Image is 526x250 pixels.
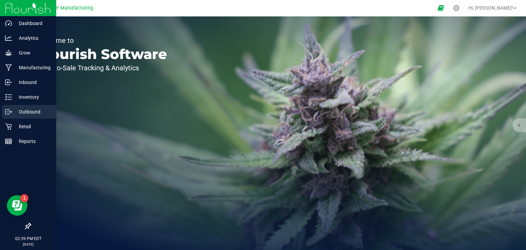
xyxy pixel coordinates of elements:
p: Welcome to [37,37,167,44]
p: Reports [12,137,53,145]
p: [DATE] [3,242,53,247]
span: Hi, [PERSON_NAME]! [468,5,513,11]
p: Seed-to-Sale Tracking & Analytics [37,64,167,71]
p: Analytics [12,34,53,42]
inline-svg: Inbound [5,79,12,86]
inline-svg: Reports [5,138,12,145]
p: Inbound [12,78,53,86]
inline-svg: Grow [5,49,12,56]
p: Manufacturing [12,63,53,72]
iframe: Resource center unread badge [20,194,28,202]
inline-svg: Manufacturing [5,64,12,71]
div: Manage settings [452,5,461,11]
p: Flourish Software [37,47,167,61]
span: Open Ecommerce Menu [433,1,449,15]
p: Grow [12,49,53,57]
inline-svg: Analytics [5,35,12,41]
p: Inventory [12,93,53,101]
span: ECNY Manufacturing [47,5,93,11]
p: 02:39 PM EDT [3,236,53,242]
inline-svg: Inventory [5,94,12,100]
inline-svg: Retail [5,123,12,130]
inline-svg: Outbound [5,108,12,115]
inline-svg: Dashboard [5,20,12,27]
p: Outbound [12,108,53,116]
iframe: Resource center [7,195,27,216]
p: Dashboard [12,19,53,27]
p: Retail [12,122,53,131]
